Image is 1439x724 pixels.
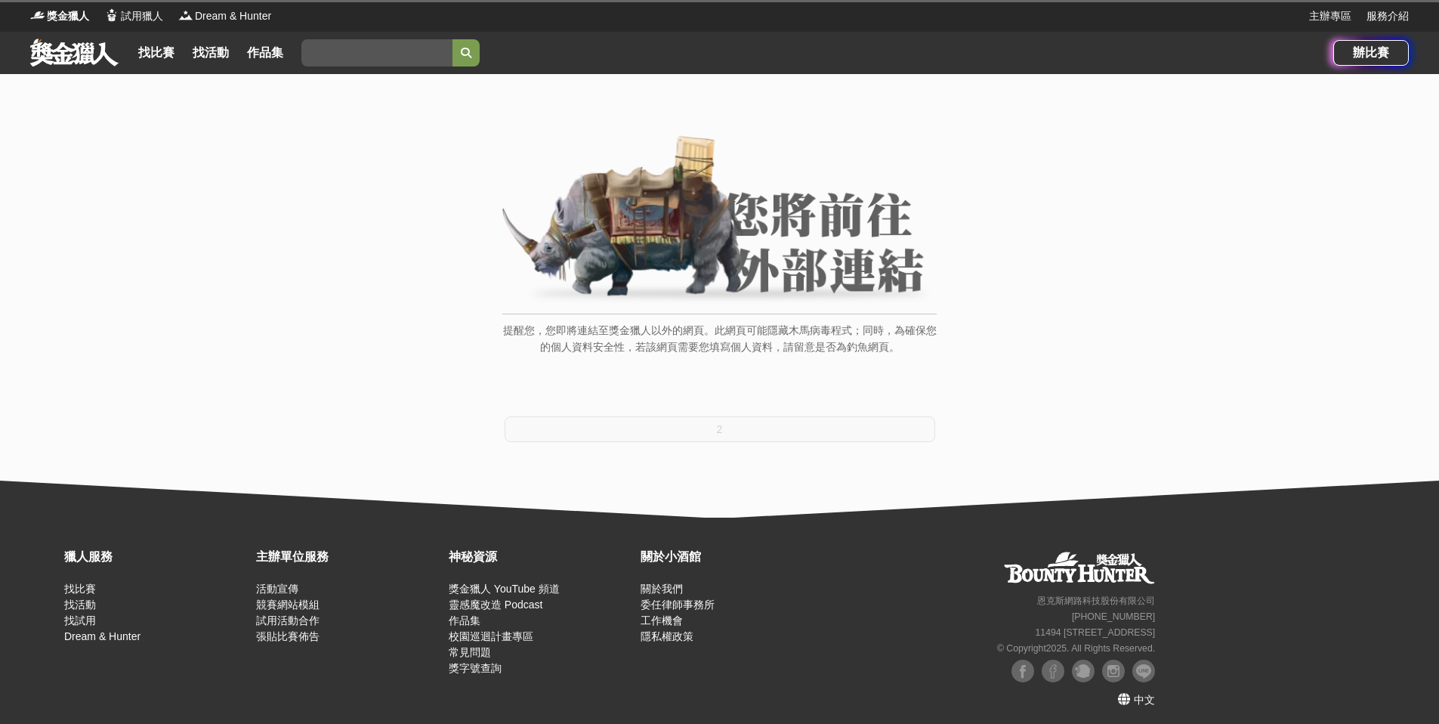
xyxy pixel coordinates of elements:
button: 2 [505,416,935,442]
div: 關於小酒館 [641,548,825,566]
a: 獎金獵人 YouTube 頻道 [449,583,560,595]
a: 隱私權政策 [641,630,693,642]
img: Logo [178,8,193,23]
a: 競賽網站模組 [256,599,320,611]
a: 辦比賽 [1333,40,1409,66]
span: 中文 [1134,694,1155,706]
a: 作品集 [449,614,480,627]
img: Facebook [1042,660,1064,682]
a: 找活動 [187,42,235,63]
a: 關於我們 [641,583,683,595]
a: Logo試用獵人 [104,8,163,24]
span: 獎金獵人 [47,8,89,24]
img: Logo [104,8,119,23]
img: LINE [1132,660,1155,682]
a: 主辦專區 [1309,8,1351,24]
a: Logo獎金獵人 [30,8,89,24]
a: 找比賽 [132,42,181,63]
img: Plurk [1072,660,1095,682]
a: 工作機會 [641,614,683,627]
small: 恩克斯網路科技股份有限公司 [1037,596,1155,606]
a: 找活動 [64,599,96,611]
a: 服務介紹 [1366,8,1409,24]
small: 11494 [STREET_ADDRESS] [1036,627,1156,638]
a: 作品集 [241,42,289,63]
a: 委任律師事務所 [641,599,715,611]
a: Dream & Hunter [64,630,141,642]
a: 找試用 [64,614,96,627]
div: 主辦單位服務 [256,548,440,566]
img: Facebook [1011,660,1034,682]
div: 獵人服務 [64,548,249,566]
a: 靈感魔改造 Podcast [449,599,542,611]
img: External Link Banner [502,135,937,306]
span: Dream & Hunter [195,8,271,24]
a: 校園巡迴計畫專區 [449,630,533,642]
img: Instagram [1102,660,1125,682]
img: Logo [30,8,45,23]
a: 試用活動合作 [256,614,320,627]
a: 活動宣傳 [256,583,298,595]
div: 神秘資源 [449,548,633,566]
a: 常見問題 [449,646,491,658]
a: 張貼比賽佈告 [256,630,320,642]
small: [PHONE_NUMBER] [1072,611,1155,622]
a: 獎字號查詢 [449,662,502,674]
a: 找比賽 [64,583,96,595]
span: 試用獵人 [121,8,163,24]
a: LogoDream & Hunter [178,8,271,24]
small: © Copyright 2025 . All Rights Reserved. [997,643,1155,654]
p: 提醒您，您即將連結至獎金獵人以外的網頁。此網頁可能隱藏木馬病毒程式；同時，為確保您的個人資料安全性，若該網頁需要您填寫個人資料，請留意是否為釣魚網頁。 [502,322,937,371]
